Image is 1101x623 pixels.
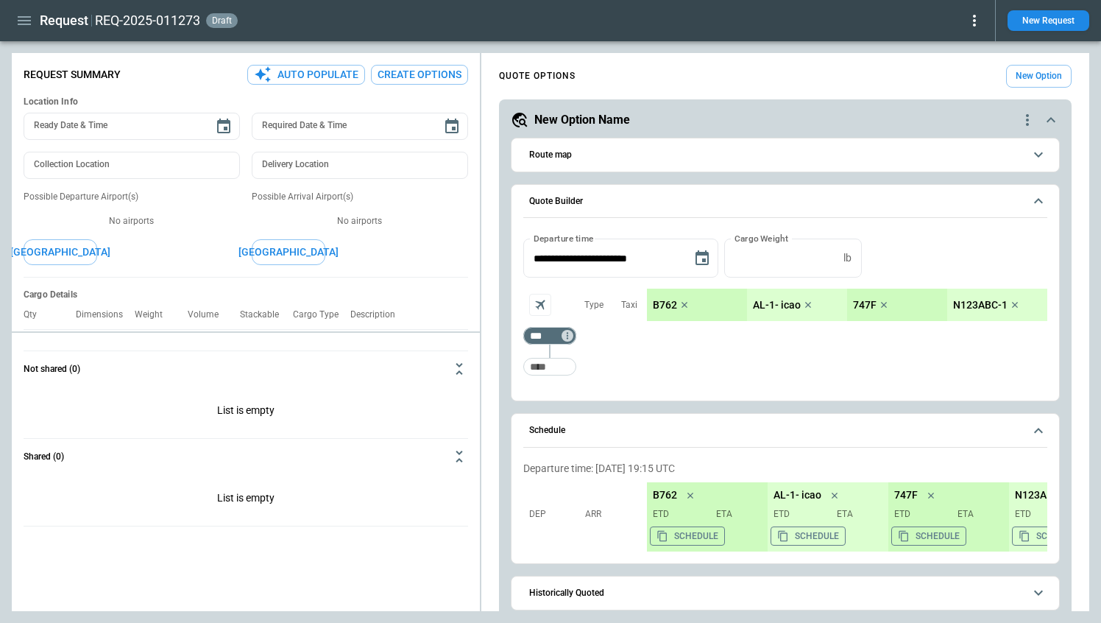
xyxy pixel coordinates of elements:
[523,358,576,376] div: Too short
[621,299,637,311] p: Taxi
[843,252,852,264] p: lb
[209,15,235,26] span: draft
[894,508,946,521] p: ETD
[24,239,97,265] button: [GEOGRAPHIC_DATA]
[584,299,603,311] p: Type
[1008,10,1089,31] button: New Request
[773,508,825,521] p: ETD
[24,215,240,228] p: No airports
[734,232,788,244] label: Cargo Weight
[188,309,230,320] p: Volume
[853,299,877,311] p: 747F
[1019,111,1036,129] div: quote-option-actions
[24,365,80,374] h6: Not shared (0)
[529,150,572,160] h6: Route map
[529,294,551,316] span: Aircraft selection
[76,309,135,320] p: Dimensions
[653,489,677,501] p: B762
[653,508,704,521] p: ETD
[499,73,576,80] h4: QUOTE OPTIONS
[647,482,1047,552] div: scrollable content
[1015,508,1066,521] p: ETD
[529,197,583,206] h6: Quote Builder
[24,68,121,81] p: Request Summary
[437,112,467,141] button: Choose date
[1012,527,1087,546] button: Copy the aircraft schedule to your clipboard
[209,112,238,141] button: Choose date
[24,452,64,462] h6: Shared (0)
[24,309,49,320] p: Qty
[24,96,468,108] h6: Location Info
[523,138,1047,172] button: Route map
[24,439,468,474] button: Shared (0)
[523,462,1047,475] p: Departure time: [DATE] 19:15 UTC
[252,215,468,228] p: No airports
[135,309,174,320] p: Weight
[773,489,821,501] p: AL-1- icao
[647,289,1047,321] div: scrollable content
[523,327,576,345] div: Too short
[247,65,365,85] button: Auto Populate
[653,299,677,311] p: B762
[891,527,966,546] button: Copy the aircraft schedule to your clipboard
[710,508,762,521] p: ETA
[529,588,604,598] h6: Historically Quoted
[350,309,407,320] p: Description
[523,457,1047,557] div: Schedule
[24,191,240,203] p: Possible Departure Airport(s)
[650,527,725,546] button: Copy the aircraft schedule to your clipboard
[585,508,637,521] p: Arr
[523,185,1047,219] button: Quote Builder
[831,508,882,521] p: ETA
[95,12,200,29] h2: REQ-2025-011273
[371,65,468,85] button: Create Options
[240,309,291,320] p: Stackable
[534,232,594,244] label: Departure time
[953,299,1008,311] p: N123ABC-1
[24,351,468,387] button: Not shared (0)
[252,239,325,265] button: [GEOGRAPHIC_DATA]
[771,527,846,546] button: Copy the aircraft schedule to your clipboard
[753,299,801,311] p: AL-1- icao
[511,111,1060,129] button: New Option Namequote-option-actions
[1006,65,1072,88] button: New Option
[523,414,1047,448] button: Schedule
[894,489,918,501] p: 747F
[24,387,468,438] div: Not shared (0)
[952,508,1003,521] p: ETA
[40,12,88,29] h1: Request
[252,191,468,203] p: Possible Arrival Airport(s)
[523,239,1047,383] div: Quote Builder
[24,474,468,526] p: List is empty
[523,577,1047,610] button: Historically Quoted
[687,244,717,273] button: Choose date, selected date is Aug 28, 2025
[24,387,468,438] p: List is empty
[24,474,468,526] div: Not shared (0)
[529,508,581,521] p: Dep
[24,289,468,300] h6: Cargo Details
[293,309,350,320] p: Cargo Type
[1015,489,1069,501] p: N123ABC-1
[534,112,630,128] h5: New Option Name
[529,426,565,435] h6: Schedule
